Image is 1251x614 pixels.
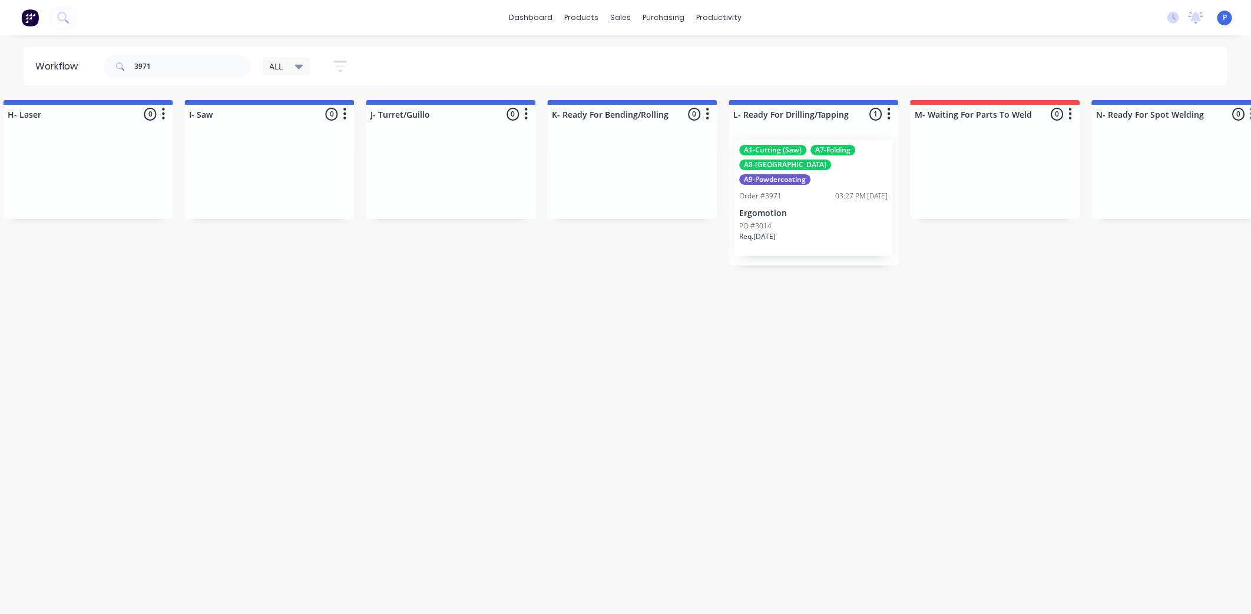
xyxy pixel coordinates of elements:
[739,191,782,201] div: Order #3971
[739,208,888,218] p: Ergomotion
[739,174,810,185] div: A9-Powdercoating
[21,9,39,26] img: Factory
[504,9,559,26] a: dashboard
[134,55,251,78] input: Search for orders...
[270,60,283,72] span: ALL
[835,191,888,201] div: 03:27 PM [DATE]
[734,140,892,256] div: A1-Cutting (Saw)A7-FoldingA8-[GEOGRAPHIC_DATA]A9-PowdercoatingOrder #397103:27 PM [DATE]Ergomotio...
[605,9,637,26] div: sales
[739,231,776,242] p: Req. [DATE]
[739,160,831,170] div: A8-[GEOGRAPHIC_DATA]
[637,9,691,26] div: purchasing
[691,9,748,26] div: productivity
[1223,12,1227,23] span: P
[559,9,605,26] div: products
[35,59,84,74] div: Workflow
[739,221,772,231] p: PO #3014
[810,145,855,155] div: A7-Folding
[739,145,806,155] div: A1-Cutting (Saw)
